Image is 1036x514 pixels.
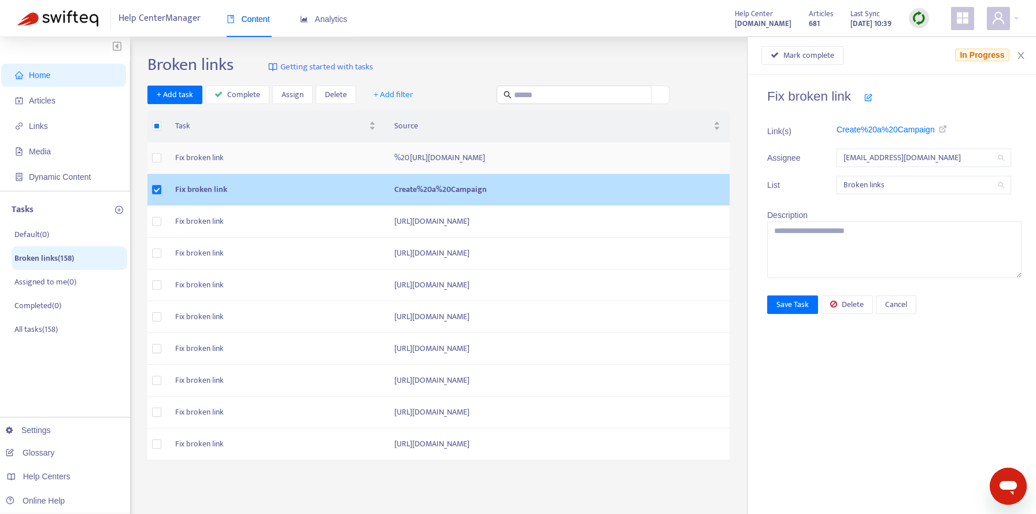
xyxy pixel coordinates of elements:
[1016,51,1026,60] span: close
[227,88,260,101] span: Complete
[735,8,773,20] span: Help Center
[14,228,49,241] p: Default ( 0 )
[29,96,55,105] span: Articles
[166,301,385,333] td: Fix broken link
[175,120,367,132] span: Task
[300,15,308,23] span: area-chart
[17,10,98,27] img: Swifteq
[6,496,65,505] a: Online Help
[325,88,347,101] span: Delete
[166,174,385,206] td: Fix broken link
[767,88,1022,104] h4: Fix broken link
[15,122,23,130] span: link
[280,61,373,74] span: Getting started with tasks
[821,295,873,314] button: Delete
[809,17,820,30] strong: 681
[282,88,304,101] span: Assign
[998,154,1005,161] span: search
[268,62,277,72] img: image-link
[385,174,730,206] td: Create%20a%20Campaign
[29,147,51,156] span: Media
[115,206,123,214] span: plus-circle
[300,14,347,24] span: Analytics
[316,86,356,104] button: Delete
[767,125,808,138] span: Link(s)
[119,8,201,29] span: Help Center Manager
[385,238,730,269] td: [URL][DOMAIN_NAME]
[767,151,808,164] span: Assignee
[1013,50,1029,61] button: Close
[166,206,385,238] td: Fix broken link
[14,276,76,288] p: Assigned to me ( 0 )
[166,238,385,269] td: Fix broken link
[15,147,23,156] span: file-image
[14,252,74,264] p: Broken links ( 158 )
[385,397,730,428] td: [URL][DOMAIN_NAME]
[990,468,1027,505] iframe: Button to launch messaging window
[850,8,880,20] span: Last Sync
[385,206,730,238] td: [URL][DOMAIN_NAME]
[29,172,91,182] span: Dynamic Content
[166,333,385,365] td: Fix broken link
[272,86,313,104] button: Assign
[385,301,730,333] td: [URL][DOMAIN_NAME]
[776,298,809,311] span: Save Task
[767,295,818,314] button: Save Task
[147,86,202,104] button: + Add task
[227,15,235,23] span: book
[373,88,413,102] span: + Add filter
[850,17,891,30] strong: [DATE] 10:39
[843,149,1004,167] span: gescolano@yoobic.com
[385,110,730,142] th: Source
[14,299,61,312] p: Completed ( 0 )
[23,472,71,481] span: Help Centers
[956,11,970,25] span: appstore
[15,97,23,105] span: account-book
[6,448,54,457] a: Glossary
[912,11,926,25] img: sync.dc5367851b00ba804db3.png
[166,397,385,428] td: Fix broken link
[385,333,730,365] td: [URL][DOMAIN_NAME]
[166,428,385,460] td: Fix broken link
[842,298,864,311] span: Delete
[166,269,385,301] td: Fix broken link
[147,54,234,75] h2: Broken links
[268,54,373,80] a: Getting started with tasks
[767,210,808,220] span: Description
[809,8,833,20] span: Articles
[166,142,385,174] td: Fix broken link
[14,323,58,335] p: All tasks ( 158 )
[735,17,791,30] a: [DOMAIN_NAME]
[365,86,422,104] button: + Add filter
[991,11,1005,25] span: user
[385,142,730,174] td: %20[URL][DOMAIN_NAME]
[837,125,935,134] a: Create%20a%20Campaign
[6,426,51,435] a: Settings
[29,71,50,80] span: Home
[767,179,808,191] span: List
[385,428,730,460] td: [URL][DOMAIN_NAME]
[166,110,385,142] th: Task
[29,121,48,131] span: Links
[885,298,907,311] span: Cancel
[998,182,1005,188] span: search
[843,176,1004,194] span: Broken links
[761,46,843,65] button: Mark complete
[385,365,730,397] td: [URL][DOMAIN_NAME]
[783,49,834,62] span: Mark complete
[166,365,385,397] td: Fix broken link
[12,203,34,217] p: Tasks
[876,295,916,314] button: Cancel
[15,71,23,79] span: home
[394,120,711,132] span: Source
[15,173,23,181] span: container
[227,14,270,24] span: Content
[157,88,193,101] span: + Add task
[205,86,269,104] button: Complete
[385,269,730,301] td: [URL][DOMAIN_NAME]
[955,49,1009,61] span: In Progress
[504,91,512,99] span: search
